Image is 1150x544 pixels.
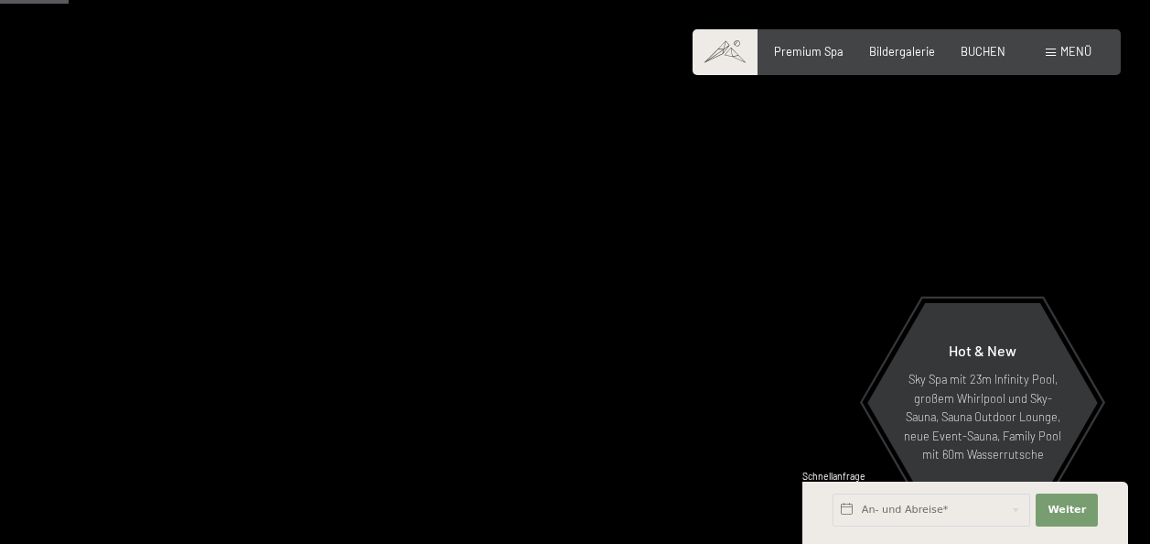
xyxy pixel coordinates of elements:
span: Schnellanfrage [802,471,865,482]
span: Menü [1060,44,1091,59]
a: Bildergalerie [869,44,935,59]
a: Premium Spa [774,44,844,59]
span: Hot & New [949,342,1016,359]
p: Sky Spa mit 23m Infinity Pool, großem Whirlpool und Sky-Sauna, Sauna Outdoor Lounge, neue Event-S... [903,370,1062,463]
a: Hot & New Sky Spa mit 23m Infinity Pool, großem Whirlpool und Sky-Sauna, Sauna Outdoor Lounge, ne... [866,302,1099,504]
span: Weiter [1048,503,1086,517]
button: Weiter [1036,494,1098,527]
a: BUCHEN [961,44,1005,59]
